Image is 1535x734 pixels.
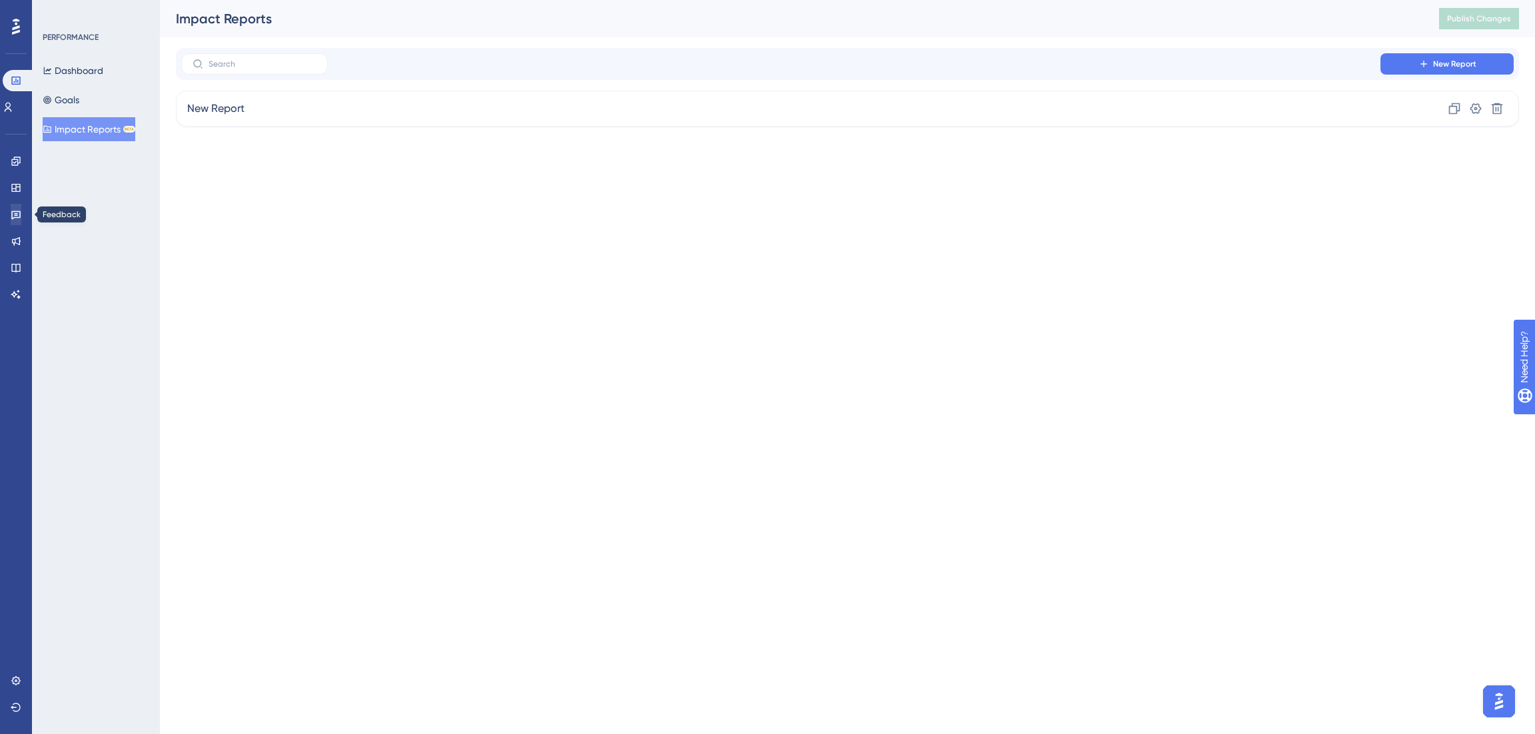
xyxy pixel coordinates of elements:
[209,59,316,69] input: Search
[1439,8,1519,29] button: Publish Changes
[43,117,135,141] button: Impact ReportsBETA
[43,59,103,83] button: Dashboard
[1447,13,1511,24] span: Publish Changes
[1479,681,1519,721] iframe: UserGuiding AI Assistant Launcher
[43,88,79,112] button: Goals
[123,126,135,133] div: BETA
[1433,59,1476,69] span: New Report
[31,3,83,19] span: Need Help?
[43,32,99,43] div: PERFORMANCE
[187,101,245,117] span: New Report
[1380,53,1514,75] button: New Report
[176,9,1406,28] div: Impact Reports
